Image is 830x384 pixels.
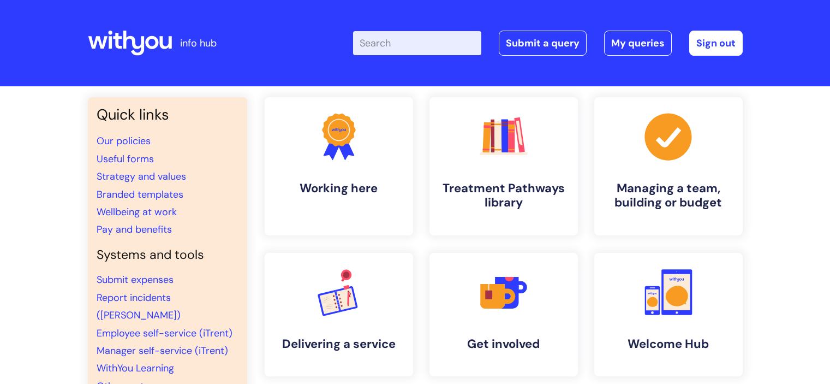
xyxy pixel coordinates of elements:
[97,106,238,123] h3: Quick links
[603,181,734,210] h4: Managing a team, building or budget
[97,170,186,183] a: Strategy and values
[273,181,404,196] h4: Working here
[499,31,587,56] a: Submit a query
[180,34,217,52] p: info hub
[97,327,232,340] a: Employee self-service (iTrent)
[353,31,481,55] input: Search
[429,253,578,376] a: Get involved
[97,247,238,263] h4: Systems and tools
[594,97,743,235] a: Managing a team, building or budget
[265,253,413,376] a: Delivering a service
[438,337,569,351] h4: Get involved
[604,31,672,56] a: My queries
[594,253,743,376] a: Welcome Hub
[438,181,569,210] h4: Treatment Pathways library
[97,362,174,375] a: WithYou Learning
[97,223,172,236] a: Pay and benefits
[97,134,151,147] a: Our policies
[97,273,174,286] a: Submit expenses
[429,97,578,235] a: Treatment Pathways library
[97,291,181,322] a: Report incidents ([PERSON_NAME])
[97,152,154,166] a: Useful forms
[353,31,743,56] div: | -
[689,31,743,56] a: Sign out
[97,188,183,201] a: Branded templates
[97,205,177,218] a: Wellbeing at work
[97,344,228,357] a: Manager self-service (iTrent)
[265,97,413,235] a: Working here
[273,337,404,351] h4: Delivering a service
[603,337,734,351] h4: Welcome Hub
